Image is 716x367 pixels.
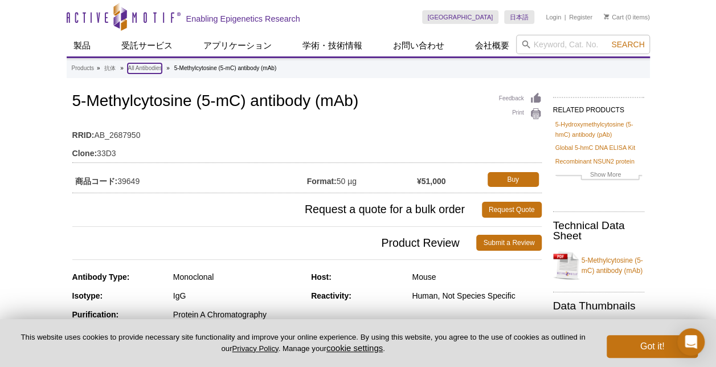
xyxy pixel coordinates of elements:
[166,65,170,71] li: »
[555,142,635,153] a: Global 5-hmC DNA ELISA Kit
[307,169,417,190] td: 50 µg
[72,123,542,141] td: AB_2687950
[564,10,566,24] li: |
[553,221,644,241] h2: Technical Data Sheet
[72,141,542,160] td: 33D3
[173,272,302,282] div: Monoclonal
[482,202,542,218] a: Request Quote
[386,35,451,56] a: お問い合わせ
[553,97,644,117] h2: RELATED PRODUCTS
[553,248,644,283] a: 5-Methylcytosine (5-mC) antibody (mAb)
[186,14,300,24] h2: Enabling Epigenetics Research
[607,335,698,358] button: Got it!
[307,176,337,186] strong: Format:
[569,13,592,21] a: Register
[468,35,516,56] a: 会社概要
[114,35,179,56] a: 受託サービス
[72,169,307,190] td: 39649
[311,291,351,300] strong: Reactivity:
[412,272,541,282] div: Mouse
[553,301,644,311] h2: Data Thumbnails
[608,39,648,50] button: Search
[546,13,561,21] a: Login
[72,92,542,112] h1: 5-Methylcytosine (5-mC) antibody (mAb)
[173,309,302,320] div: Protein A Chromatography
[604,14,609,19] img: Your Cart
[197,35,279,56] a: アプリケーション
[677,328,705,356] div: Open Intercom Messenger
[516,35,650,54] input: Keyword, Cat. No.
[72,130,95,140] strong: RRID:
[555,156,635,166] a: Recombinant NSUN2 protein
[18,332,588,354] p: This website uses cookies to provide necessary site functionality and improve your online experie...
[611,40,644,49] span: Search
[128,63,162,74] a: All Antibodies
[326,343,383,353] button: cookie settings
[417,176,446,186] strong: ¥51,000
[232,344,278,353] a: Privacy Policy
[72,310,119,319] strong: Purification:
[72,202,482,218] span: Request a quote for a bulk order
[499,92,542,105] a: Feedback
[72,235,477,251] span: Product Review
[72,148,97,158] strong: Clone:
[173,291,302,301] div: IgG
[604,13,624,21] a: Cart
[120,65,124,71] li: »
[476,235,541,251] a: Submit a Review
[412,291,541,301] div: Human, Not Species Specific
[499,108,542,120] a: Print
[174,65,277,71] li: 5-Methylcytosine (5-mC) antibody (mAb)
[555,169,642,182] a: Show More
[67,35,97,56] a: 製品
[75,176,118,186] strong: 商品コード:
[488,172,539,187] a: Buy
[311,272,332,282] strong: Host:
[104,63,116,74] a: 抗体
[604,10,650,24] li: (0 items)
[296,35,369,56] a: 学術・技術情報
[555,119,642,140] a: 5-Hydroxymethylcytosine (5-hmC) antibody (pAb)
[422,10,499,24] a: [GEOGRAPHIC_DATA]
[504,10,534,24] a: 日本語
[72,272,130,282] strong: Antibody Type:
[97,65,100,71] li: »
[72,291,103,300] strong: Isotype:
[72,63,94,74] a: Products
